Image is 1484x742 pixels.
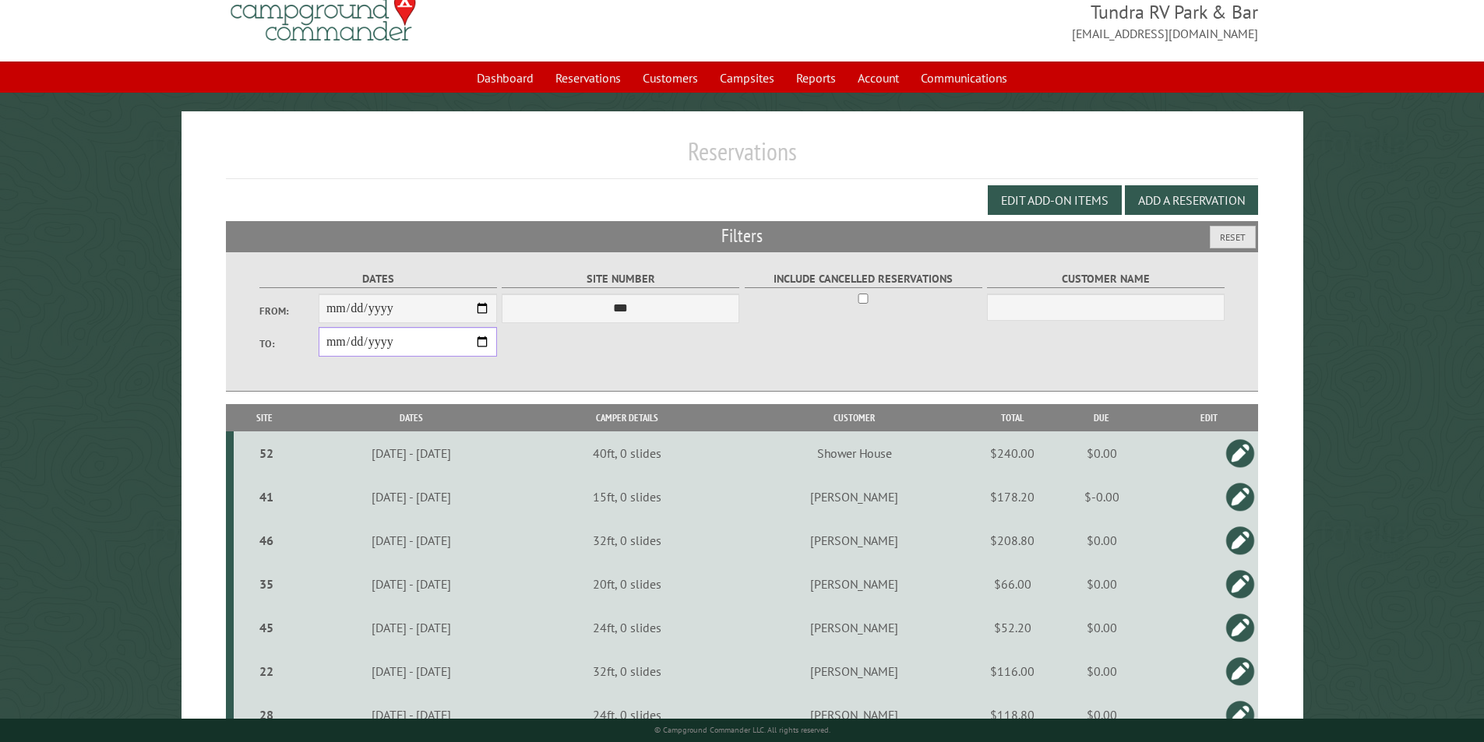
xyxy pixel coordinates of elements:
div: [DATE] - [DATE] [298,707,524,723]
div: 28 [240,707,294,723]
small: © Campground Commander LLC. All rights reserved. [654,725,830,735]
td: $0.00 [1044,606,1160,649]
td: $208.80 [982,519,1044,562]
label: Site Number [502,270,739,288]
td: 24ft, 0 slides [527,606,728,649]
td: $240.00 [982,431,1044,475]
a: Account [848,63,908,93]
th: Total [982,404,1044,431]
td: [PERSON_NAME] [728,693,982,737]
th: Due [1044,404,1160,431]
td: $0.00 [1044,649,1160,693]
td: $0.00 [1044,562,1160,606]
div: 41 [240,489,294,505]
td: $0.00 [1044,693,1160,737]
a: Reservations [546,63,630,93]
button: Reset [1210,226,1256,248]
label: Include Cancelled Reservations [745,270,982,288]
a: Customers [633,63,707,93]
label: From: [259,304,319,318]
a: Communications [911,63,1017,93]
div: [DATE] - [DATE] [298,576,524,592]
label: To: [259,336,319,351]
button: Add a Reservation [1125,185,1258,215]
a: Reports [787,63,845,93]
td: $178.20 [982,475,1044,519]
td: 32ft, 0 slides [527,519,728,562]
th: Camper Details [527,404,728,431]
th: Dates [295,404,526,431]
div: [DATE] - [DATE] [298,620,524,635]
td: Shower House [728,431,982,475]
label: Customer Name [987,270,1225,288]
td: [PERSON_NAME] [728,475,982,519]
div: 35 [240,576,294,592]
a: Campsites [710,63,784,93]
td: 15ft, 0 slides [527,475,728,519]
td: $52.20 [982,606,1044,649]
div: 52 [240,445,294,461]
th: Site [234,404,296,431]
div: [DATE] - [DATE] [298,489,524,505]
td: $0.00 [1044,431,1160,475]
td: [PERSON_NAME] [728,606,982,649]
div: [DATE] - [DATE] [298,663,524,679]
td: [PERSON_NAME] [728,649,982,693]
div: [DATE] - [DATE] [298,533,524,548]
div: [DATE] - [DATE] [298,445,524,461]
div: 45 [240,620,294,635]
div: 46 [240,533,294,548]
td: 20ft, 0 slides [527,562,728,606]
td: $-0.00 [1044,475,1160,519]
h2: Filters [226,221,1259,251]
td: $66.00 [982,562,1044,606]
th: Customer [728,404,982,431]
td: 24ft, 0 slides [527,693,728,737]
td: [PERSON_NAME] [728,519,982,562]
td: $118.80 [982,693,1044,737]
td: [PERSON_NAME] [728,562,982,606]
td: 40ft, 0 slides [527,431,728,475]
label: Dates [259,270,497,288]
button: Edit Add-on Items [988,185,1122,215]
div: 22 [240,663,294,679]
h1: Reservations [226,136,1259,179]
td: $0.00 [1044,519,1160,562]
th: Edit [1160,404,1259,431]
a: Dashboard [467,63,543,93]
td: 32ft, 0 slides [527,649,728,693]
td: $116.00 [982,649,1044,693]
